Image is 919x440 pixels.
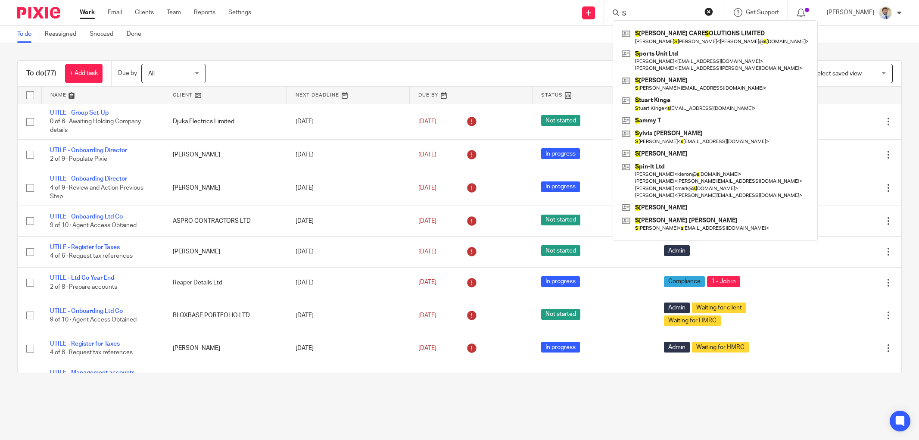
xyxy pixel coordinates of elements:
img: Pixie [17,7,60,19]
a: UTILE - Onboarding Director [50,147,127,153]
a: Reports [194,8,215,17]
a: UTILE - Onboarding Director [50,176,127,182]
td: Reaper Details Ltd [164,267,287,298]
span: In progress [541,181,580,192]
span: 2 of 8 · Prepare accounts [50,284,117,290]
td: [PERSON_NAME] & [PERSON_NAME] Ltd [164,364,287,399]
td: [DATE] [287,139,410,170]
a: UTILE - Register for Taxes [50,244,120,250]
a: UTILE - Management accounts (Quarterly) [50,370,135,384]
span: Get Support [746,9,779,16]
span: Admin [664,245,690,256]
a: UTILE - Onboarding Ltd Co [50,308,123,314]
span: [DATE] [418,345,436,351]
span: In progress [541,342,580,353]
a: UTILE - Ltd Co Year End [50,275,114,281]
p: Due by [118,69,137,78]
span: 0 of 6 · Awaiting Holding Company details [50,119,141,134]
a: Work [80,8,95,17]
span: Admin [664,303,690,313]
span: Select saved view [813,71,862,77]
span: [DATE] [418,218,436,224]
a: Reassigned [45,26,83,43]
span: Compliance [664,276,705,287]
h1: To do [26,69,56,78]
td: [DATE] [287,104,410,139]
a: UTILE - Onboarding Ltd Co [50,214,123,220]
span: 4 of 6 · Request tax references [50,253,133,259]
span: Admin [664,342,690,353]
span: In progress [541,276,580,287]
input: Search [621,10,699,18]
span: All [148,71,155,77]
td: [DATE] [287,298,410,333]
a: + Add task [65,64,103,83]
td: [PERSON_NAME] [164,170,287,206]
img: 1693835698283.jfif [879,6,892,20]
a: UTILE - Group Set-Up [50,110,109,116]
span: In progress [541,148,580,159]
a: Clients [135,8,154,17]
td: [DATE] [287,333,410,364]
span: [DATE] [418,249,436,255]
p: [PERSON_NAME] [827,8,874,17]
span: Not started [541,115,580,126]
a: Email [108,8,122,17]
span: [DATE] [418,312,436,318]
td: [DATE] [287,364,410,399]
span: Not started [541,309,580,320]
button: Clear [704,7,713,16]
span: Waiting for HMRC [664,315,721,326]
span: 2 of 9 · Populate Pixie [50,156,107,162]
a: Done [127,26,148,43]
a: Snoozed [90,26,120,43]
td: [DATE] [287,267,410,298]
td: [DATE] [287,237,410,267]
a: Team [167,8,181,17]
span: 9 of 10 · Agent Access Obtained [50,317,137,323]
span: [DATE] [418,185,436,191]
a: Settings [228,8,251,17]
td: [PERSON_NAME] [164,139,287,170]
span: Waiting for client [692,303,746,313]
td: [PERSON_NAME] [164,333,287,364]
span: (77) [44,70,56,77]
td: BLOXBASE PORTFOLIO LTD [164,298,287,333]
td: [PERSON_NAME] [164,237,287,267]
span: 9 of 10 · Agent Access Obtained [50,222,137,228]
span: Not started [541,215,580,225]
span: [DATE] [418,119,436,125]
td: Djuka Electrics Limited [164,104,287,139]
a: To do [17,26,38,43]
td: [DATE] [287,206,410,236]
td: ASPRO CONTRACTORS LTD [164,206,287,236]
span: 1 - Job in [707,276,740,287]
span: Waiting for HMRC [692,342,749,353]
span: [DATE] [418,280,436,286]
span: Not started [541,245,580,256]
a: UTILE - Register for Taxes [50,341,120,347]
span: 4 of 6 · Request tax references [50,350,133,356]
span: 4 of 9 · Review and Action Previous Step [50,185,143,200]
td: [DATE] [287,170,410,206]
span: [DATE] [418,152,436,158]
